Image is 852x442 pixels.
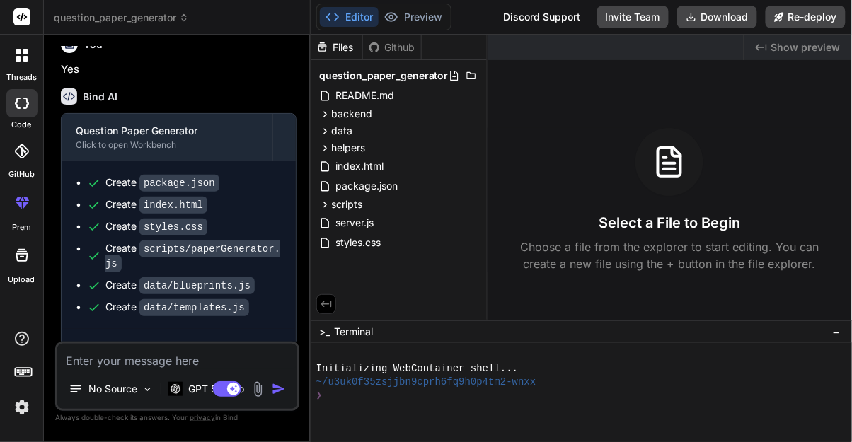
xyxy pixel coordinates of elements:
div: Create [105,219,207,234]
code: data/templates.js [139,299,249,316]
span: styles.css [334,234,382,251]
img: icon [272,382,286,396]
p: Choose a file from the explorer to start editing. You can create a new file using the + button in... [511,238,828,272]
span: scripts [331,197,362,211]
img: attachment [250,381,266,397]
span: Initializing WebContainer shell... [316,362,519,376]
span: Terminal [334,325,373,339]
p: Always double-check its answers. Your in Bind [55,411,299,424]
code: package.json [139,175,219,192]
span: This message appears to be truncated. The response may be incomplete. [86,340,284,368]
div: Files [311,40,362,54]
img: GPT 5 Nano [168,382,183,395]
label: GitHub [8,168,35,180]
code: data/blueprints.js [139,277,255,294]
button: Editor [320,7,379,27]
button: Re-deploy [766,6,846,28]
span: README.md [334,87,396,104]
p: No Source [88,382,137,396]
label: Upload [8,274,35,286]
p: Yes [61,62,297,78]
span: package.json [334,178,399,194]
label: threads [6,71,37,83]
span: server.js [334,214,375,231]
p: GPT 5 Nano [188,382,244,396]
code: index.html [139,197,207,214]
div: Create [105,197,207,212]
div: Click to open Workbench [76,139,258,151]
button: Invite Team [597,6,669,28]
div: Create [105,300,249,315]
h6: Bind AI [83,90,117,104]
button: − [830,320,844,343]
button: Preview [379,7,448,27]
span: helpers [331,141,365,155]
span: ~/u3uk0f35zsjjbn9cprh6fq9h0p4tm2-wnxx [316,376,536,389]
span: question_paper_generator [54,11,189,25]
div: Discord Support [495,6,589,28]
button: Download [677,6,757,28]
span: ❯ [316,389,323,402]
div: Create [105,175,219,190]
code: scripts/paperGenerator.js [105,240,280,272]
div: Question Paper Generator [76,124,258,138]
span: privacy [190,413,215,421]
label: code [12,119,32,131]
span: − [833,325,841,339]
img: settings [10,395,34,419]
span: data [331,124,352,138]
span: question_paper_generator [319,69,449,83]
span: >_ [319,325,330,339]
img: Pick Models [142,383,154,395]
span: backend [331,107,372,121]
div: Create [105,241,282,271]
code: styles.css [139,219,207,235]
span: index.html [334,158,385,175]
div: Create [105,278,255,293]
span: Show preview [771,40,841,54]
button: Question Paper GeneratorClick to open Workbench [62,114,272,161]
h3: Select a File to Begin [599,213,740,233]
label: prem [12,221,31,233]
div: Github [363,40,421,54]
